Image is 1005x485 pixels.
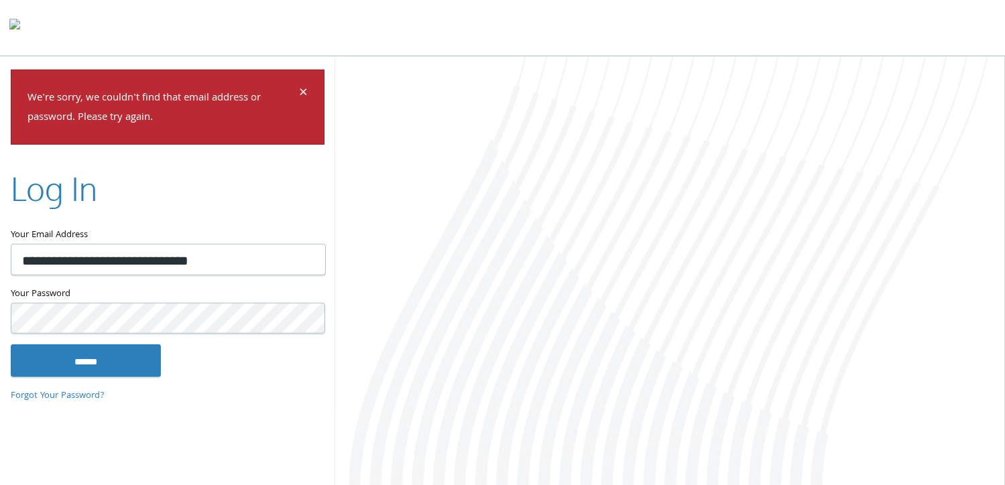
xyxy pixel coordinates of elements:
[11,286,324,303] label: Your Password
[299,86,308,102] button: Dismiss alert
[11,389,105,403] a: Forgot Your Password?
[299,81,308,107] span: ×
[11,165,97,210] h2: Log In
[9,14,20,41] img: todyl-logo-dark.svg
[27,89,297,128] p: We're sorry, we couldn't find that email address or password. Please try again.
